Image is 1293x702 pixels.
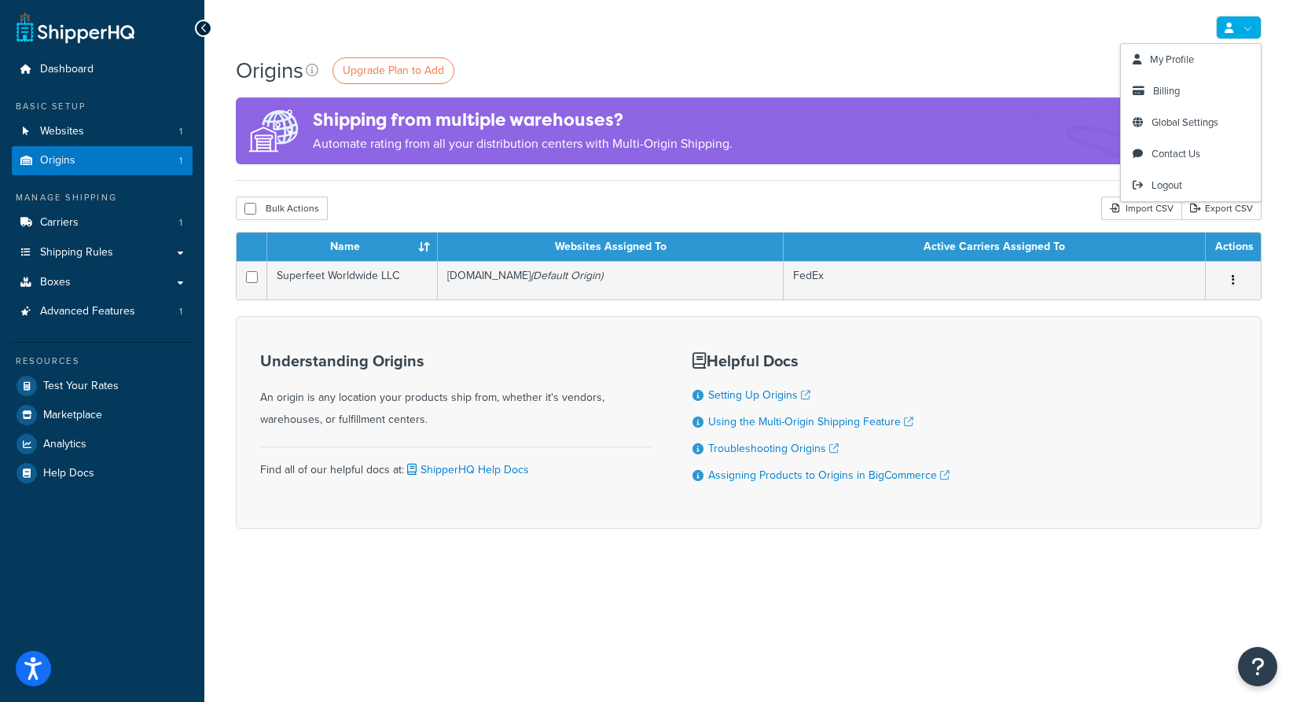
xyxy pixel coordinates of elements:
a: Shipping Rules [12,238,193,267]
span: My Profile [1150,52,1194,67]
a: Upgrade Plan to Add [332,57,454,84]
span: Test Your Rates [43,380,119,393]
span: Shipping Rules [40,246,113,259]
span: Websites [40,125,84,138]
a: ShipperHQ Help Docs [404,461,529,478]
a: ShipperHQ Home [17,12,134,43]
li: Advanced Features [12,297,193,326]
a: Contact Us [1121,138,1261,170]
th: Name : activate to sort column ascending [267,233,438,261]
img: ad-origins-multi-dfa493678c5a35abed25fd24b4b8a3fa3505936ce257c16c00bdefe2f3200be3.png [236,97,313,164]
a: Advanced Features 1 [12,297,193,326]
div: Basic Setup [12,100,193,113]
a: Dashboard [12,55,193,84]
a: Export CSV [1181,197,1262,220]
a: Billing [1121,75,1261,107]
span: Billing [1153,83,1180,98]
span: Advanced Features [40,305,135,318]
a: Test Your Rates [12,372,193,400]
li: Origins [12,146,193,175]
a: Analytics [12,430,193,458]
button: Bulk Actions [236,197,328,220]
div: Find all of our helpful docs at: [260,447,653,481]
span: 1 [179,216,182,230]
th: Actions [1206,233,1261,261]
th: Active Carriers Assigned To [784,233,1206,261]
h3: Understanding Origins [260,352,653,369]
span: Analytics [43,438,86,451]
button: Open Resource Center [1238,647,1277,686]
p: Automate rating from all your distribution centers with Multi-Origin Shipping. [313,133,733,155]
a: Troubleshooting Origins [708,440,839,457]
a: Origins 1 [12,146,193,175]
td: Superfeet Worldwide LLC [267,261,438,300]
span: Upgrade Plan to Add [343,62,444,79]
a: Websites 1 [12,117,193,146]
td: [DOMAIN_NAME] [438,261,784,300]
td: FedEx [784,261,1206,300]
div: Import CSV [1101,197,1181,220]
div: An origin is any location your products ship from, whether it's vendors, warehouses, or fulfillme... [260,352,653,431]
span: 1 [179,154,182,167]
a: Help Docs [12,459,193,487]
li: Carriers [12,208,193,237]
a: Carriers 1 [12,208,193,237]
a: Using the Multi-Origin Shipping Feature [708,413,913,430]
span: Contact Us [1152,146,1200,161]
span: Origins [40,154,75,167]
h3: Helpful Docs [692,352,950,369]
th: Websites Assigned To [438,233,784,261]
span: 1 [179,305,182,318]
a: Assigning Products to Origins in BigCommerce [708,467,950,483]
li: Websites [12,117,193,146]
a: Setting Up Origins [708,387,810,403]
span: Logout [1152,178,1182,193]
span: Help Docs [43,467,94,480]
span: Global Settings [1152,115,1218,130]
a: Boxes [12,268,193,297]
a: Logout [1121,170,1261,201]
i: (Default Origin) [531,267,603,284]
span: 1 [179,125,182,138]
div: Manage Shipping [12,191,193,204]
span: Dashboard [40,63,94,76]
div: Resources [12,355,193,368]
span: Boxes [40,276,71,289]
h1: Origins [236,55,303,86]
a: My Profile [1121,44,1261,75]
h4: Shipping from multiple warehouses? [313,107,733,133]
span: Carriers [40,216,79,230]
a: Marketplace [12,401,193,429]
span: Marketplace [43,409,102,422]
a: Global Settings [1121,107,1261,138]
